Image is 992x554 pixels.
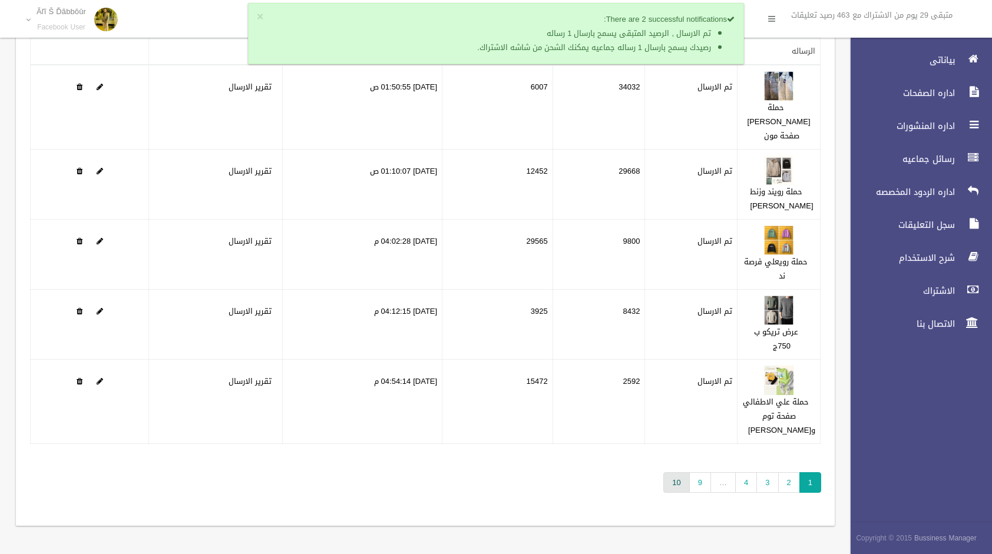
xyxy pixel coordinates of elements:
[748,100,811,143] a: حملة [PERSON_NAME] صفحة مون
[282,220,442,290] td: [DATE] 04:02:28 م
[799,472,821,493] span: 1
[229,164,272,178] a: تقرير الارسال
[697,304,732,319] label: تم الارسال
[841,252,958,264] span: شرح الاستخدام
[841,54,958,66] span: بياناتى
[442,220,553,290] td: 29565
[841,146,992,172] a: رسائل جماعيه
[764,234,793,248] a: Edit
[257,11,263,23] button: ×
[553,65,645,150] td: 34032
[97,374,103,389] a: Edit
[764,155,793,185] img: 638735335825780499.png
[841,153,958,165] span: رسائل جماعيه
[754,324,798,353] a: عرض تريكو ب 750ج
[282,150,442,220] td: [DATE] 01:10:07 ص
[229,304,272,319] a: تقرير الارسال
[37,23,86,32] small: Facebook User
[738,38,821,65] th: الرساله
[229,79,272,94] a: تقرير الارسال
[697,80,732,94] label: تم الارسال
[841,219,958,231] span: سجل التعليقات
[282,290,442,360] td: [DATE] 04:12:15 م
[442,150,553,220] td: 12452
[841,311,992,337] a: الاتصال بنا
[279,26,711,41] li: تم الارسال , الرصيد المتبقى يسمح بارسال 1 رساله
[841,318,958,330] span: الاتصال بنا
[841,80,992,106] a: اداره الصفحات
[97,79,103,94] a: Edit
[744,254,808,283] a: حملة رويعلي فرصة ند
[764,79,793,94] a: Edit
[764,304,793,319] a: Edit
[764,164,793,178] a: Edit
[841,285,958,297] span: الاشتراك
[604,12,735,26] strong: There are 2 successful notifications:
[689,472,711,493] a: 9
[743,394,815,437] a: حملة علي الاطفالي صفحة توم و[PERSON_NAME]
[841,113,992,139] a: اداره المنشورات
[914,532,977,545] strong: Bussiness Manager
[282,360,442,444] td: [DATE] 04:54:14 م
[553,360,645,444] td: 2592
[37,7,86,16] p: Ãľĩ Š Ďãbbŏûr
[553,150,645,220] td: 29668
[750,184,814,213] a: حملة رويند وزنط [PERSON_NAME]
[710,472,736,493] span: …
[229,234,272,248] a: تقرير الارسال
[764,374,793,389] a: Edit
[856,532,912,545] span: Copyright © 2015
[229,374,272,389] a: تقرير الارسال
[97,164,103,178] a: Edit
[764,366,793,395] img: 638735902149352849.png
[735,472,757,493] a: 4
[841,120,958,132] span: اداره المنشورات
[97,304,103,319] a: Edit
[841,47,992,73] a: بياناتى
[841,212,992,238] a: سجل التعليقات
[841,186,958,198] span: اداره الردود المخصصه
[553,220,645,290] td: 9800
[778,472,800,493] a: 2
[442,290,553,360] td: 3925
[841,278,992,304] a: الاشتراك
[756,472,778,493] a: 3
[97,234,103,248] a: Edit
[553,290,645,360] td: 8432
[663,472,689,493] a: 10
[841,179,992,205] a: اداره الردود المخصصه
[697,374,732,389] label: تم الارسال
[279,41,711,55] li: رصيدك يسمح بارسال 1 رساله جماعيه يمكنك الشحن من شاشه الاشتراك.
[282,65,442,150] td: [DATE] 01:50:55 ص
[764,225,793,255] img: 638735870964527745.jpg
[697,234,732,248] label: تم الارسال
[841,245,992,271] a: شرح الاستخدام
[841,87,958,99] span: اداره الصفحات
[764,296,793,325] img: 638735876846011972.jpeg
[442,360,553,444] td: 15472
[764,71,793,101] img: 638731039037826370.jpg
[697,164,732,178] label: تم الارسال
[442,65,553,150] td: 6007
